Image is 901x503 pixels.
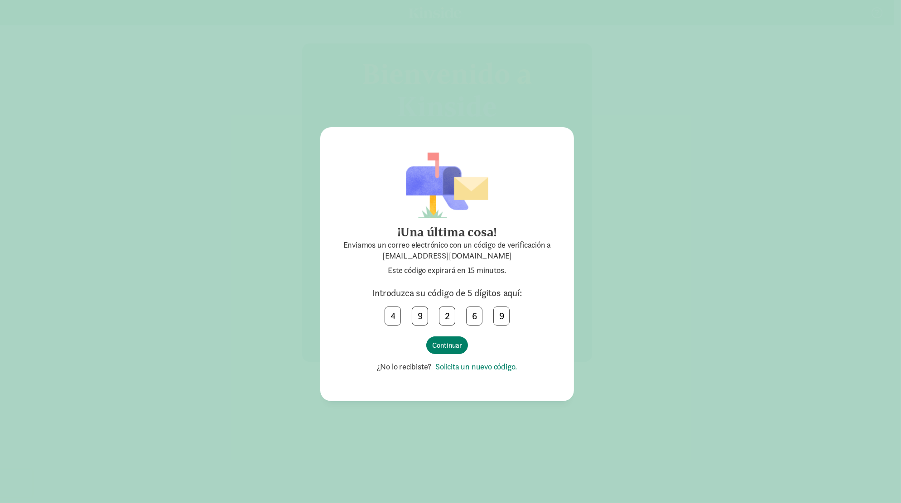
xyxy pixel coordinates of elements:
font: Solicita un nuevo código. [435,361,517,372]
button: Continuar [426,336,468,354]
a: Solicita un nuevo código. [432,361,517,372]
font: ¿No lo recibiste? [377,361,432,372]
font: ¡Una última cosa! [397,225,497,240]
font: Este código expirará en 15 minutos. [388,265,506,275]
font: Introduzca su código de 5 dígitos aquí: [372,287,522,299]
font: Enviamos un correo electrónico con un código de verificación a [EMAIL_ADDRESS][DOMAIN_NAME] [343,240,551,261]
font: Continuar [432,340,462,350]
